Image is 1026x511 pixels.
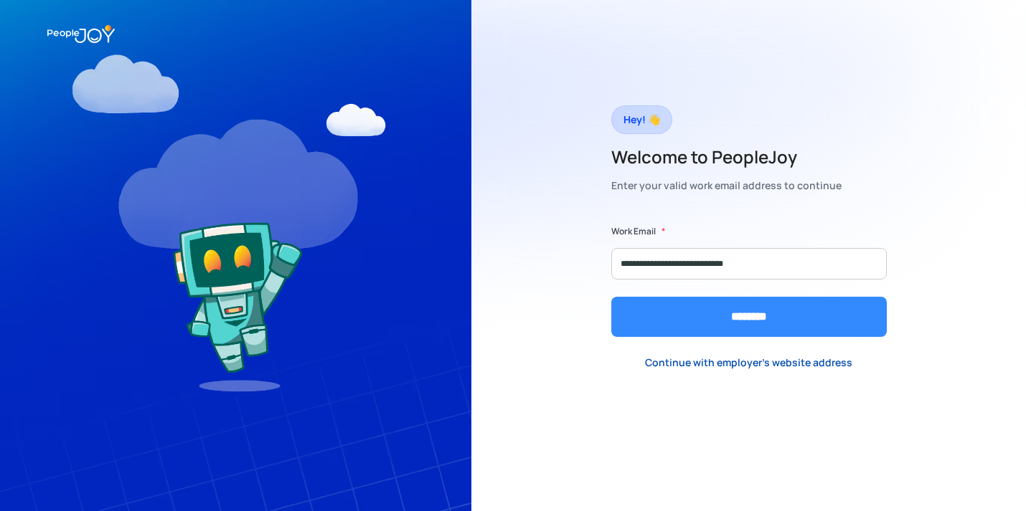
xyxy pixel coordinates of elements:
div: Hey! 👋 [623,110,660,130]
a: Continue with employer's website address [634,348,864,377]
div: Continue with employer's website address [645,355,852,370]
form: Form [611,224,887,337]
h2: Welcome to PeopleJoy [611,145,842,168]
div: Enter your valid work email address to continue [611,176,842,196]
label: Work Email [611,224,656,239]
